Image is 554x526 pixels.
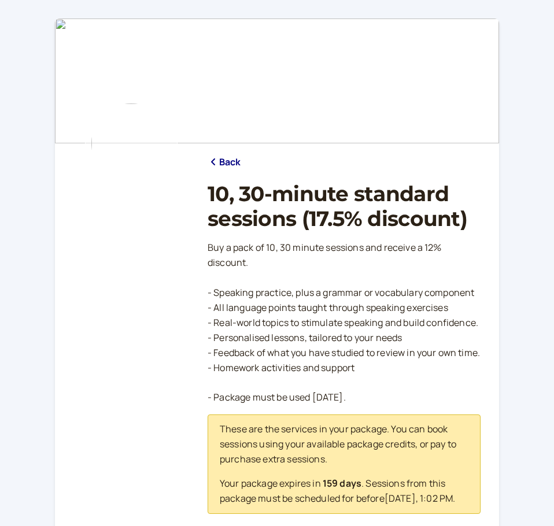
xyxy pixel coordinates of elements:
p: These are the services in your package. You can book sessions using your available package credit... [220,422,468,467]
b: 159 days [323,477,361,490]
p: Your package expires in . Sessions from this package must be scheduled for before [DATE] , 1:02 PM . [220,476,468,506]
h1: 10, 30-minute standard sessions (17.5% discount) [208,181,481,231]
a: Back [208,155,241,170]
p: Buy a pack of 10, 30 minute sessions and receive a 12% discount. - Speaking practice, plus a gram... [208,240,481,405]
